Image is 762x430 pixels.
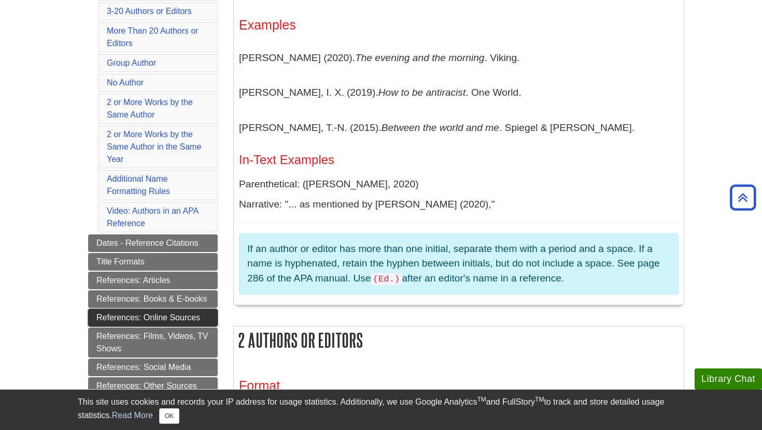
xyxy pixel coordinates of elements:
h3: Format [239,378,679,393]
a: Additional Name Formatting Rules [107,174,170,196]
p: If an author or editor has more than one initial, separate them with a period and a space. If a n... [247,242,670,287]
a: Read More [112,411,153,420]
p: Parenthetical: ([PERSON_NAME], 2020) [239,177,679,192]
a: References: Other Sources [88,377,218,395]
h4: In-Text Examples [239,153,679,167]
a: Group Author [107,58,156,67]
div: This site uses cookies and records your IP address for usage statistics. Additionally, we use Goo... [78,396,684,424]
code: (Ed.) [371,273,402,285]
p: Narrative: "... as mentioned by [PERSON_NAME] (2020)," [239,197,679,212]
a: References: Social Media [88,359,218,376]
a: References: Online Sources [88,309,218,327]
a: No Author [107,78,144,87]
p: [PERSON_NAME], I. X. (2019). . One World. [239,78,679,108]
i: How to be antiracist [378,87,466,98]
p: [PERSON_NAME] (2020). . Viking. [239,43,679,73]
p: [PERSON_NAME], T.-N. (2015). . Spiegel & [PERSON_NAME]. [239,113,679,143]
a: References: Articles [88,272,218,289]
i: The evening and the morning [355,52,485,63]
a: References: Books & E-books [88,290,218,308]
a: 2 or More Works by the Same Author [107,98,193,119]
h3: Examples [239,18,679,33]
button: Library Chat [695,368,762,390]
a: More Than 20 Authors or Editors [107,26,199,48]
button: Close [159,408,179,424]
sup: TM [535,396,544,403]
i: Between the world and me [382,122,499,133]
sup: TM [477,396,486,403]
a: Back to Top [726,190,759,204]
h2: 2 Authors or Editors [234,327,684,354]
a: Video: Authors in an APA Reference [107,206,198,228]
a: Title Formats [88,253,218,271]
a: 3-20 Authors or Editors [107,7,192,16]
a: Dates - Reference Citations [88,234,218,252]
a: References: Films, Videos, TV Shows [88,328,218,358]
a: 2 or More Works by the Same Author in the Same Year [107,130,201,164]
